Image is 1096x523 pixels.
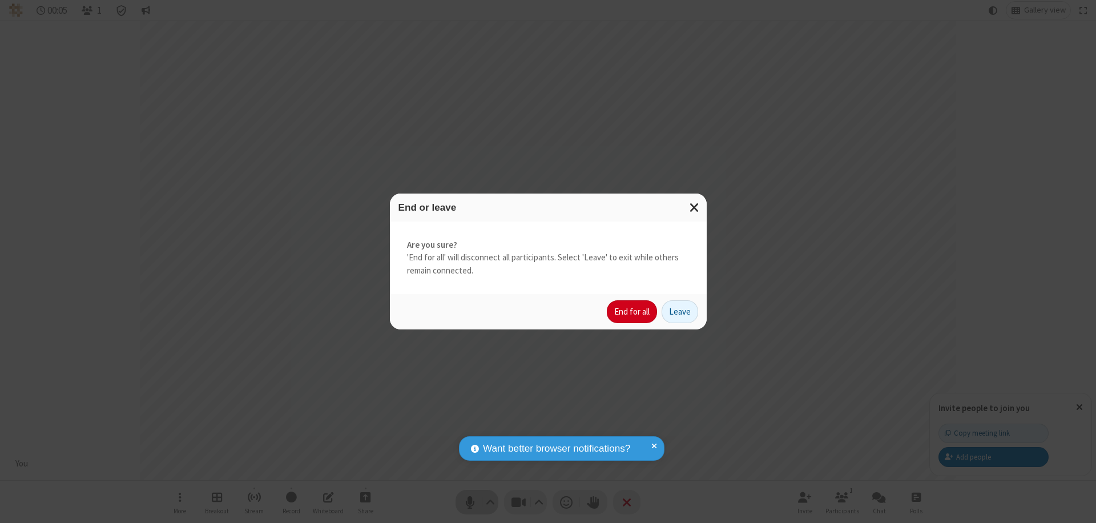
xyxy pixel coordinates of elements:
div: 'End for all' will disconnect all participants. Select 'Leave' to exit while others remain connec... [390,222,707,295]
button: Close modal [683,194,707,222]
button: End for all [607,300,657,323]
span: Want better browser notifications? [483,441,630,456]
h3: End or leave [398,202,698,213]
strong: Are you sure? [407,239,690,252]
button: Leave [662,300,698,323]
